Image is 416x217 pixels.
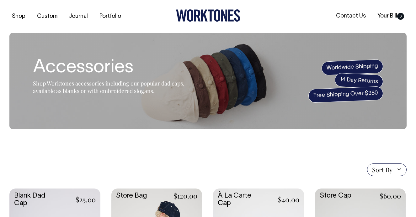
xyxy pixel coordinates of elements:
span: Sort By [372,166,392,173]
span: 14 Day Returns [334,73,383,89]
a: Shop [9,11,28,22]
span: Shop Worktones accessories including our popular dad caps, available as blanks or with embroidere... [33,80,184,95]
a: Journal [67,11,90,22]
span: Free Shipping Over $350 [308,86,383,103]
a: Your Bill0 [375,11,407,21]
span: 0 [397,13,404,20]
a: Portfolio [97,11,124,22]
h1: Accessories [33,58,190,78]
span: Worldwide Shipping [321,59,383,75]
a: Custom [35,11,60,22]
a: Contact Us [333,11,368,21]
